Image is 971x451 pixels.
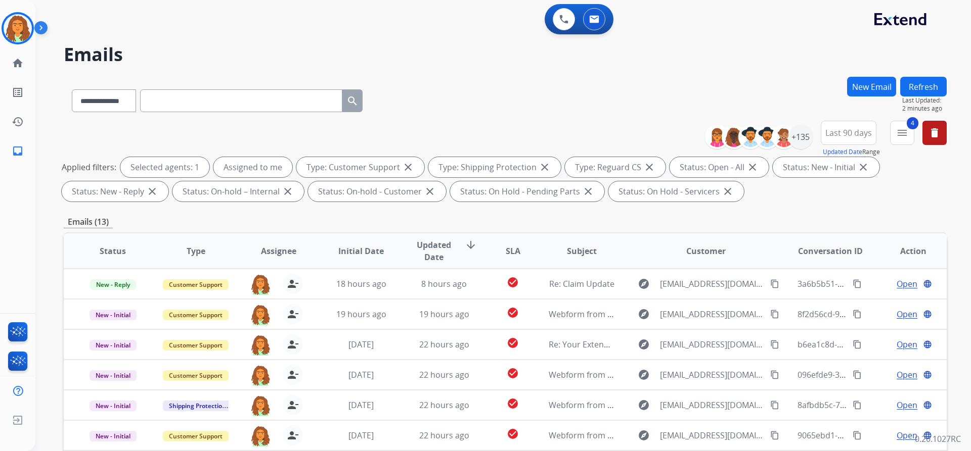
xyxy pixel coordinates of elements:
div: Status: New - Reply [62,181,168,202]
span: Open [897,278,917,290]
mat-icon: explore [638,369,650,381]
mat-icon: close [424,185,436,197]
span: 3a6b5b51-0ed3-48d2-8647-c277b6bed295 [798,278,956,289]
img: agent-avatar [250,395,271,416]
span: [DATE] [348,399,374,411]
mat-icon: check_circle [507,276,519,288]
mat-icon: search [346,95,359,107]
span: Initial Date [338,245,384,257]
span: Subject [567,245,597,257]
div: Status: Open - All [670,157,769,177]
span: [EMAIL_ADDRESS][DOMAIN_NAME] [660,278,764,290]
mat-icon: content_copy [853,400,862,410]
span: Shipping Protection [163,400,232,411]
span: b6ea1c8d-adcb-4422-8860-5824367e729b [798,339,955,350]
span: 19 hours ago [336,309,386,320]
span: New - Initial [90,400,137,411]
span: [DATE] [348,430,374,441]
span: Conversation ID [798,245,863,257]
mat-icon: check_circle [507,307,519,319]
p: 0.20.1027RC [915,433,961,445]
span: [EMAIL_ADDRESS][DOMAIN_NAME] [660,399,764,411]
mat-icon: content_copy [853,310,862,319]
mat-icon: content_copy [770,340,779,349]
span: Last 90 days [825,131,872,135]
mat-icon: explore [638,399,650,411]
mat-icon: language [923,370,932,379]
div: Status: On-hold - Customer [308,181,446,202]
span: Open [897,399,917,411]
mat-icon: content_copy [770,310,779,319]
button: Last 90 days [821,121,876,145]
span: 2 minutes ago [902,105,947,113]
mat-icon: language [923,340,932,349]
span: 22 hours ago [419,399,469,411]
mat-icon: person_remove [287,308,299,320]
img: agent-avatar [250,274,271,295]
mat-icon: check_circle [507,428,519,440]
mat-icon: person_remove [287,369,299,381]
span: Range [823,147,880,156]
mat-icon: close [582,185,594,197]
mat-icon: close [402,161,414,173]
button: 4 [890,121,914,145]
button: Updated Date [823,148,862,156]
mat-icon: explore [638,278,650,290]
div: Status: On Hold - Pending Parts [450,181,604,202]
mat-icon: language [923,310,932,319]
span: SLA [506,245,520,257]
img: agent-avatar [250,334,271,356]
span: [EMAIL_ADDRESS][DOMAIN_NAME] [660,429,764,441]
th: Action [864,233,947,269]
span: 9065ebd1-06da-483a-89c2-834420ae5e12 [798,430,954,441]
span: Type [187,245,205,257]
div: Type: Reguard CS [565,157,666,177]
span: [EMAIL_ADDRESS][DOMAIN_NAME] [660,369,764,381]
span: [EMAIL_ADDRESS][DOMAIN_NAME] [660,308,764,320]
img: agent-avatar [250,425,271,446]
span: New - Initial [90,340,137,350]
mat-icon: check_circle [507,397,519,410]
mat-icon: close [539,161,551,173]
img: agent-avatar [250,365,271,386]
mat-icon: person_remove [287,338,299,350]
mat-icon: person_remove [287,278,299,290]
span: Assignee [261,245,296,257]
span: Webform from [EMAIL_ADDRESS][DOMAIN_NAME] on [DATE] [549,399,778,411]
div: Type: Shipping Protection [428,157,561,177]
span: Customer Support [163,370,229,381]
span: [DATE] [348,339,374,350]
span: 22 hours ago [419,430,469,441]
mat-icon: content_copy [770,370,779,379]
mat-icon: content_copy [770,431,779,440]
span: Open [897,338,917,350]
span: Updated Date [411,239,457,263]
mat-icon: list_alt [12,86,24,98]
span: Customer [686,245,726,257]
div: Type: Customer Support [296,157,424,177]
span: 19 hours ago [419,309,469,320]
mat-icon: menu [896,127,908,139]
span: Open [897,429,917,441]
span: Customer Support [163,340,229,350]
mat-icon: content_copy [770,400,779,410]
mat-icon: explore [638,338,650,350]
mat-icon: check_circle [507,337,519,349]
span: Open [897,308,917,320]
mat-icon: content_copy [770,279,779,288]
span: 22 hours ago [419,369,469,380]
mat-icon: check_circle [507,367,519,379]
img: agent-avatar [250,304,271,325]
mat-icon: language [923,431,932,440]
mat-icon: language [923,400,932,410]
mat-icon: close [282,185,294,197]
h2: Emails [64,44,947,65]
span: Customer Support [163,431,229,441]
span: 8 hours ago [421,278,467,289]
mat-icon: explore [638,429,650,441]
div: Status: New - Initial [773,157,879,177]
mat-icon: delete [929,127,941,139]
p: Emails (13) [64,216,113,228]
span: 8f2d56cd-9d3d-4698-8f2e-5246eedab7b5 [798,309,952,320]
div: Status: On Hold - Servicers [608,181,744,202]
